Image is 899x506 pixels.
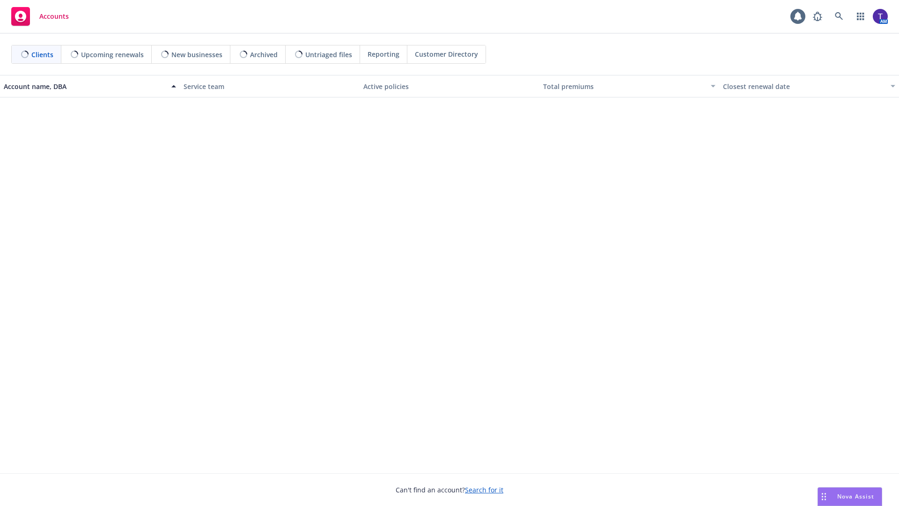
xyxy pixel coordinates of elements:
button: Service team [180,75,360,97]
span: Upcoming renewals [81,50,144,60]
a: Accounts [7,3,73,30]
span: New businesses [171,50,222,60]
span: Accounts [39,13,69,20]
div: Drag to move [818,488,830,506]
div: Active policies [363,82,536,91]
span: Clients [31,50,53,60]
button: Active policies [360,75,539,97]
span: Reporting [368,49,399,59]
span: Untriaged files [305,50,352,60]
span: Nova Assist [837,492,874,500]
span: Can't find an account? [396,485,503,495]
a: Search [830,7,848,26]
div: Total premiums [543,82,705,91]
a: Search for it [465,485,503,494]
a: Switch app [851,7,870,26]
button: Nova Assist [818,487,882,506]
div: Closest renewal date [723,82,885,91]
span: Archived [250,50,278,60]
img: photo [873,9,888,24]
button: Total premiums [539,75,719,97]
div: Service team [184,82,356,91]
a: Report a Bug [808,7,827,26]
div: Account name, DBA [4,82,166,91]
span: Customer Directory [415,49,478,59]
button: Closest renewal date [719,75,899,97]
